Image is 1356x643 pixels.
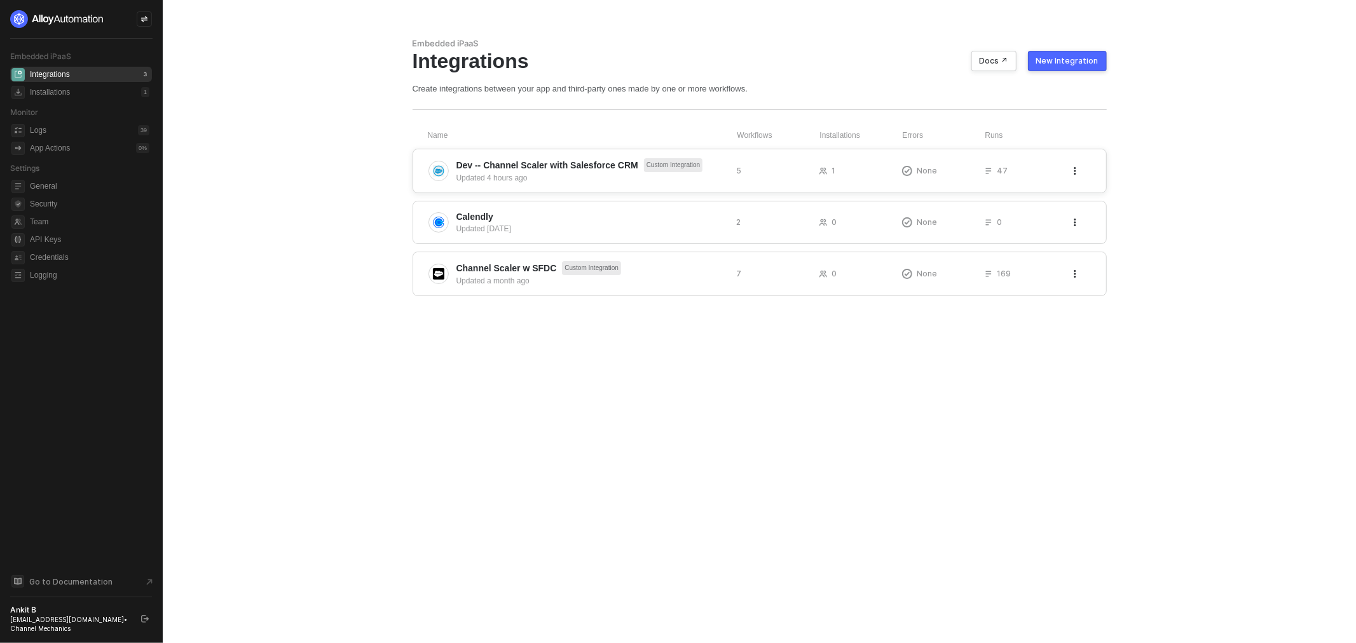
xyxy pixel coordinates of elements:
div: Runs [985,130,1072,141]
span: Security [30,196,149,212]
a: Knowledge Base [10,574,153,589]
div: Updated [DATE] [456,223,727,234]
a: logo [10,10,152,28]
div: Errors [903,130,985,141]
span: None [917,165,938,176]
span: security [11,198,25,211]
span: icon-exclamation [902,269,912,279]
span: Logging [30,267,149,283]
div: 1 [141,87,149,97]
span: 0 [832,268,837,279]
div: Updated 4 hours ago [456,172,727,184]
span: icon-list [985,270,992,278]
img: integration-icon [433,268,444,280]
span: icon-threedots [1071,219,1079,226]
span: 0 [832,217,837,227]
span: team [11,215,25,229]
div: New Integration [1036,56,1099,66]
div: Installations [820,130,903,141]
span: installations [11,86,25,99]
span: None [917,217,938,227]
span: None [917,268,938,279]
span: Settings [10,163,39,173]
span: API Keys [30,232,149,247]
span: 169 [997,268,1011,279]
div: [EMAIL_ADDRESS][DOMAIN_NAME] • Channel Mechanics [10,615,130,633]
span: logout [141,615,149,623]
span: document-arrow [143,576,156,588]
span: icon-exclamation [902,217,912,227]
span: 1 [832,165,836,176]
span: icon-swap [140,15,148,23]
span: 7 [737,268,742,279]
span: Calendly [456,210,493,223]
div: Updated a month ago [456,275,727,287]
span: Credentials [30,250,149,265]
div: 39 [138,125,149,135]
span: icon-list [985,167,992,175]
span: icon-threedots [1071,270,1079,278]
span: Go to Documentation [29,576,113,587]
div: Workflows [737,130,820,141]
span: 0 [997,217,1003,227]
div: App Actions [30,143,70,154]
div: Integrations [413,49,1107,73]
span: api-key [11,233,25,247]
span: Custom Integration [644,158,703,172]
div: Installations [30,87,70,98]
span: general [11,180,25,193]
div: Name [428,130,737,141]
span: icon-users [819,167,827,175]
img: integration-icon [433,217,444,228]
div: Embedded iPaaS [413,38,1107,49]
div: 3 [141,69,149,79]
span: 2 [737,217,741,227]
span: Dev -- Channel Scaler with Salesforce CRM [456,159,638,172]
span: icon-threedots [1071,167,1079,175]
span: Monitor [10,107,38,117]
span: icon-logs [11,124,25,137]
button: New Integration [1028,51,1107,71]
span: credentials [11,251,25,264]
span: Team [30,214,149,229]
div: Docs ↗ [980,56,1008,66]
span: icon-app-actions [11,142,25,155]
span: icon-exclamation [902,166,912,176]
span: integrations [11,68,25,81]
span: General [30,179,149,194]
span: logging [11,269,25,282]
span: documentation [11,575,24,588]
div: Logs [30,125,46,136]
span: Embedded iPaaS [10,51,71,61]
span: 5 [737,165,742,176]
button: Docs ↗ [971,51,1017,71]
div: 0 % [136,143,149,153]
span: Channel Scaler w SFDC [456,262,557,274]
img: logo [10,10,104,28]
div: Create integrations between your app and third-party ones made by one or more workflows. [413,83,1107,94]
span: icon-users [819,270,827,278]
div: Ankit B [10,605,130,615]
span: icon-list [985,219,992,226]
span: 47 [997,165,1008,176]
div: Integrations [30,69,70,80]
span: Custom Integration [562,261,621,275]
img: integration-icon [433,165,444,177]
span: icon-users [819,219,827,226]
